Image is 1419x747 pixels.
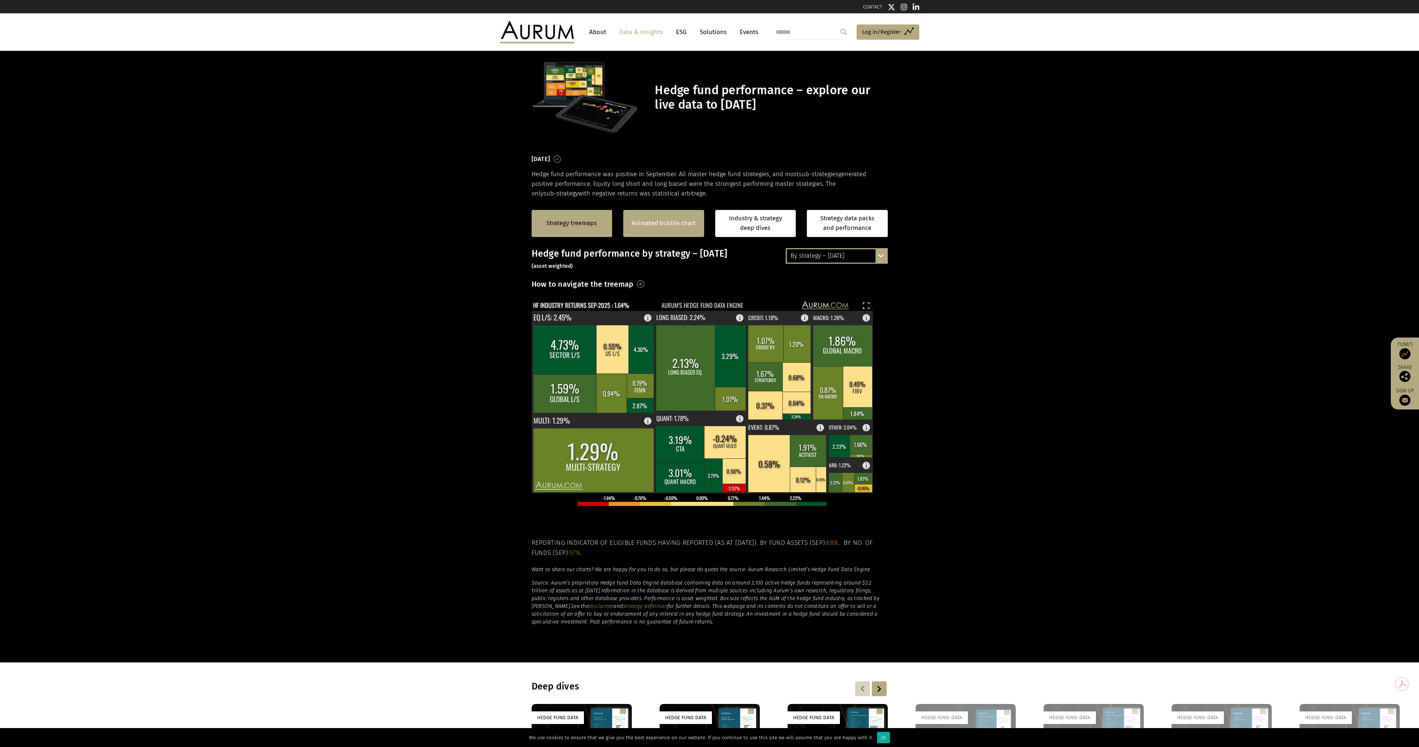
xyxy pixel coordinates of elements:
[1395,341,1415,359] a: Funds
[532,681,792,692] h3: Deep dives
[863,4,882,10] a: CONTACT
[1300,711,1352,724] div: Hedge Fund Data
[1395,388,1415,406] a: Sign up
[901,3,907,11] img: Instagram icon
[532,580,872,594] em: Source: Aurum’s proprietary Hedge Fund Data Engine database containing data on around 3,100 activ...
[807,210,888,237] a: Strategy data packs and performance
[913,3,919,11] img: Linkedin icon
[615,25,667,39] a: Data & Insights
[1044,711,1096,724] div: Hedge Fund Data
[532,248,888,270] h3: Hedge fund performance by strategy – [DATE]
[532,603,878,625] em: for further details. This webpage and its contents do not constitute an offer to sell or a solici...
[532,154,550,165] h3: [DATE]
[532,538,888,558] h5: Reporting indicator of eligible funds having reported (as at [DATE]). By fund assets (Sep): . By ...
[1399,348,1410,359] img: Access Funds
[1399,395,1410,406] img: Sign up to our newsletter
[857,24,919,40] a: Log in/Register
[500,21,574,43] img: Aurum
[787,249,887,263] div: By strategy – [DATE]
[888,3,895,11] img: Twitter icon
[532,263,573,269] small: (asset weighted)
[862,27,901,36] span: Log in/Register
[788,711,840,724] div: Hedge Fund Data
[916,711,968,724] div: Hedge Fund Data
[826,539,838,547] span: 68%
[799,171,838,178] span: sub-strategies
[532,711,584,724] div: Hedge Fund Data
[1172,711,1224,724] div: Hedge Fund Data
[614,603,623,609] em: and
[660,711,712,724] div: Hedge Fund Data
[696,25,730,39] a: Solutions
[571,603,589,609] em: See the
[836,24,851,39] input: Submit
[532,278,634,290] h3: How to navigate the treemap
[623,603,667,609] a: strategy definition
[532,588,880,609] em: Information in the database is derived from multiple sources including Aurum’s own research, regu...
[655,83,886,112] h1: Hedge fund performance – explore our live data to [DATE]
[543,190,578,197] span: sub-strategy
[532,566,870,573] em: Want to share our charts? We are happy for you to do so, but please do quote the source: Aurum Re...
[736,25,758,39] a: Events
[715,210,796,237] a: Industry & strategy deep dives
[672,25,690,39] a: ESG
[546,218,597,228] a: Strategy treemaps
[532,170,888,199] p: Hedge fund performance was positive in September. All master hedge fund strategies, and most gene...
[1399,371,1410,382] img: Share this post
[877,732,890,743] div: Ok
[1395,365,1415,382] div: Share
[585,25,610,39] a: About
[589,603,614,609] a: disclaimer
[631,218,696,228] a: Animated bubble chart
[569,549,581,557] span: 57%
